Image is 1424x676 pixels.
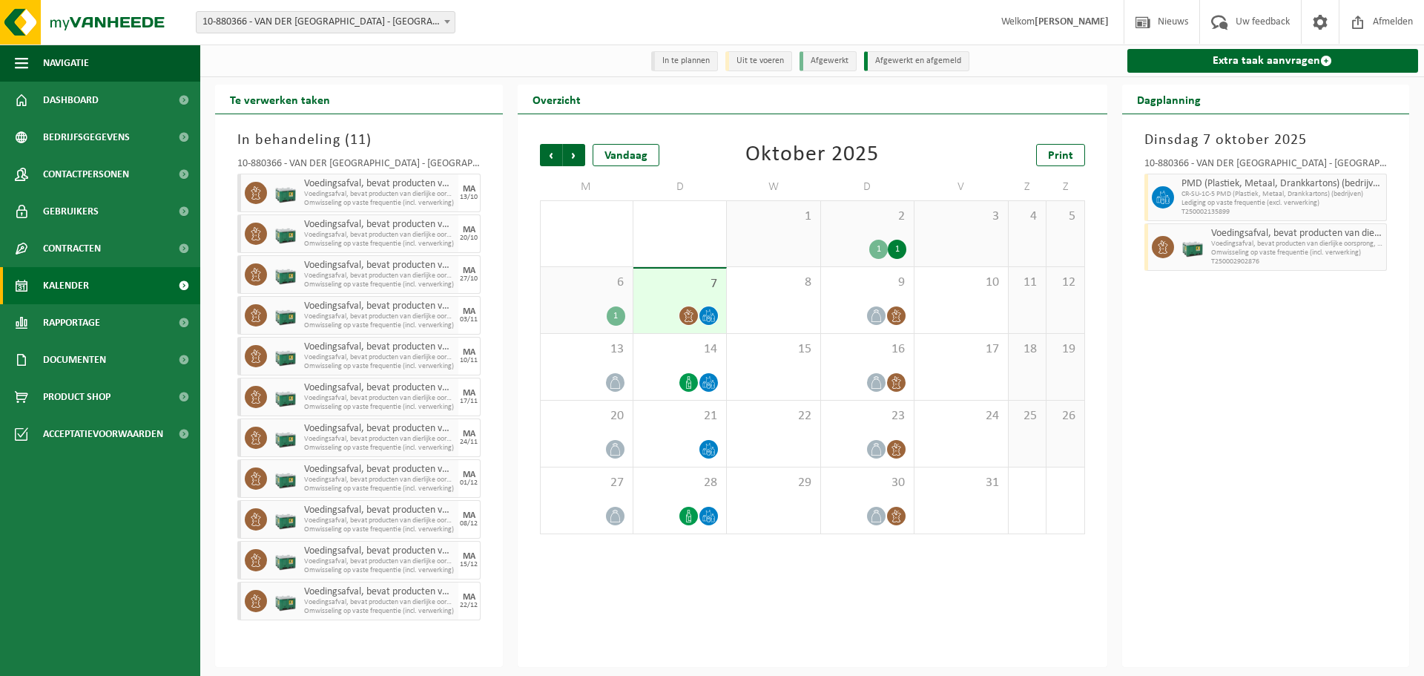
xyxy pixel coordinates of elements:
div: 10-880366 - VAN DER [GEOGRAPHIC_DATA] - [GEOGRAPHIC_DATA] [237,159,481,174]
span: CR-SU-1C-5 PMD (Plastiek, Metaal, Drankkartons) (bedrijven) [1181,190,1383,199]
h3: In behandeling ( ) [237,129,481,151]
span: 10 [922,275,1000,291]
div: 10/11 [460,357,478,364]
span: 19 [1054,341,1076,358]
span: 14 [641,341,719,358]
img: PB-LB-0680-HPE-GN-01 [274,386,297,408]
li: In te plannen [651,51,718,71]
span: 13 [548,341,625,358]
span: 24 [922,408,1000,424]
div: MA [463,430,475,439]
span: Voedingsafval, bevat producten van dierlijke oorsprong, geme [304,598,455,607]
div: MA [463,226,475,234]
span: 12 [1054,275,1076,291]
div: 10-880366 - VAN DER [GEOGRAPHIC_DATA] - [GEOGRAPHIC_DATA] [1144,159,1388,174]
li: Afgewerkt [800,51,857,71]
span: 31 [922,475,1000,491]
span: Bedrijfsgegevens [43,119,130,156]
td: Z [1009,174,1046,200]
span: Contracten [43,230,101,267]
a: Print [1036,144,1085,166]
img: PB-LB-0680-HPE-GN-01 [274,590,297,612]
span: 15 [734,341,812,358]
span: 3 [922,209,1000,225]
span: 28 [641,475,719,491]
span: Voedingsafval, bevat producten van dierlijke oorsprong, gemengde verpakking (exclusief glas), cat... [304,219,455,231]
span: Voedingsafval, bevat producten van dierlijke oorsprong, gemengde verpakking (exclusief glas), cat... [304,382,455,394]
span: Omwisseling op vaste frequentie (incl. verwerking) [304,525,455,534]
span: Voedingsafval, bevat producten van dierlijke oorsprong, gemengde verpakking (exclusief glas), cat... [304,260,455,272]
img: PB-LB-0680-HPE-GN-01 [1181,236,1204,258]
div: Vandaag [593,144,659,166]
div: Oktober 2025 [745,144,879,166]
span: Vorige [540,144,562,166]
div: MA [463,307,475,316]
span: Product Shop [43,378,111,416]
div: MA [463,266,475,275]
span: Voedingsafval, bevat producten van dierlijke oorsprong, gemengde verpakking (exclusief glas), cat... [304,586,455,598]
span: 1 [734,209,812,225]
span: Voedingsafval, bevat producten van dierlijke oorsprong, gemengde verpakking (exclusief glas), cat... [304,301,455,312]
div: 27/10 [460,275,478,283]
span: 25 [1016,408,1038,424]
span: Documenten [43,341,106,378]
div: 01/12 [460,479,478,487]
span: Voedingsafval, bevat producten van dierlijke oorsprong, gemengde verpakking (exclusief glas), cat... [304,178,455,190]
span: Omwisseling op vaste frequentie (incl. verwerking) [304,321,455,330]
span: Voedingsafval, bevat producten van dierlijke oorsprong, gemengde verpakking (exclusief glas), cat... [304,464,455,476]
h2: Overzicht [518,85,596,114]
div: 1 [888,240,906,259]
span: 11 [350,133,366,148]
span: 2 [828,209,906,225]
span: T250002135899 [1181,208,1383,217]
img: PB-LB-0680-HPE-GN-01 [274,467,297,490]
td: M [540,174,633,200]
span: Voedingsafval, bevat producten van dierlijke oorsprong, gemengde verpakking (exclusief glas), cat... [304,505,455,516]
span: 16 [828,341,906,358]
td: V [914,174,1008,200]
span: Omwisseling op vaste frequentie (incl. verwerking) [304,485,455,493]
span: 6 [548,275,625,291]
div: 17/11 [460,398,478,405]
span: Omwisseling op vaste frequentie (incl. verwerking) [304,199,455,208]
td: D [821,174,914,200]
span: Omwisseling op vaste frequentie (incl. verwerking) [304,240,455,249]
td: W [727,174,820,200]
span: Voedingsafval, bevat producten van dierlijke oorsprong, geme [304,272,455,280]
span: Omwisseling op vaste frequentie (incl. verwerking) [304,362,455,371]
span: 30 [828,475,906,491]
span: Voedingsafval, bevat producten van dierlijke oorsprong, gemengde verpakking (exclusief glas), cat... [304,341,455,353]
span: Voedingsafval, bevat producten van dierlijke oorsprong, geme [304,312,455,321]
span: Voedingsafval, bevat producten van dierlijke oorsprong, geme [304,476,455,485]
span: 27 [548,475,625,491]
span: 11 [1016,275,1038,291]
li: Uit te voeren [725,51,792,71]
span: 20 [548,408,625,424]
div: 1 [607,306,625,326]
span: 23 [828,408,906,424]
span: Omwisseling op vaste frequentie (incl. verwerking) [304,444,455,453]
span: Voedingsafval, bevat producten van dierlijke oorsprong, gemengde verpakking (exclusief glas), cat... [1211,228,1383,240]
span: Omwisseling op vaste frequentie (incl. verwerking) [304,403,455,412]
span: Rapportage [43,304,100,341]
span: 22 [734,408,812,424]
a: Extra taak aanvragen [1127,49,1419,73]
span: 29 [734,475,812,491]
img: PB-LB-0680-HPE-GN-01 [274,549,297,571]
div: 24/11 [460,439,478,446]
span: 18 [1016,341,1038,358]
div: 20/10 [460,234,478,242]
span: Voedingsafval, bevat producten van dierlijke oorsprong, geme [304,557,455,566]
img: PB-LB-0680-HPE-GN-01 [274,182,297,204]
h3: Dinsdag 7 oktober 2025 [1144,129,1388,151]
span: Kalender [43,267,89,304]
img: PB-LB-0680-HPE-GN-01 [274,427,297,449]
span: 10-880366 - VAN DER VALK HOTEL BRUGGE - OOSTKAMP - OOSTKAMP [197,12,455,33]
div: MA [463,593,475,602]
h2: Te verwerken taken [215,85,345,114]
span: 26 [1054,408,1076,424]
div: 1 [869,240,888,259]
div: 08/12 [460,520,478,528]
span: 10-880366 - VAN DER VALK HOTEL BRUGGE - OOSTKAMP - OOSTKAMP [196,11,455,33]
div: MA [463,470,475,479]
